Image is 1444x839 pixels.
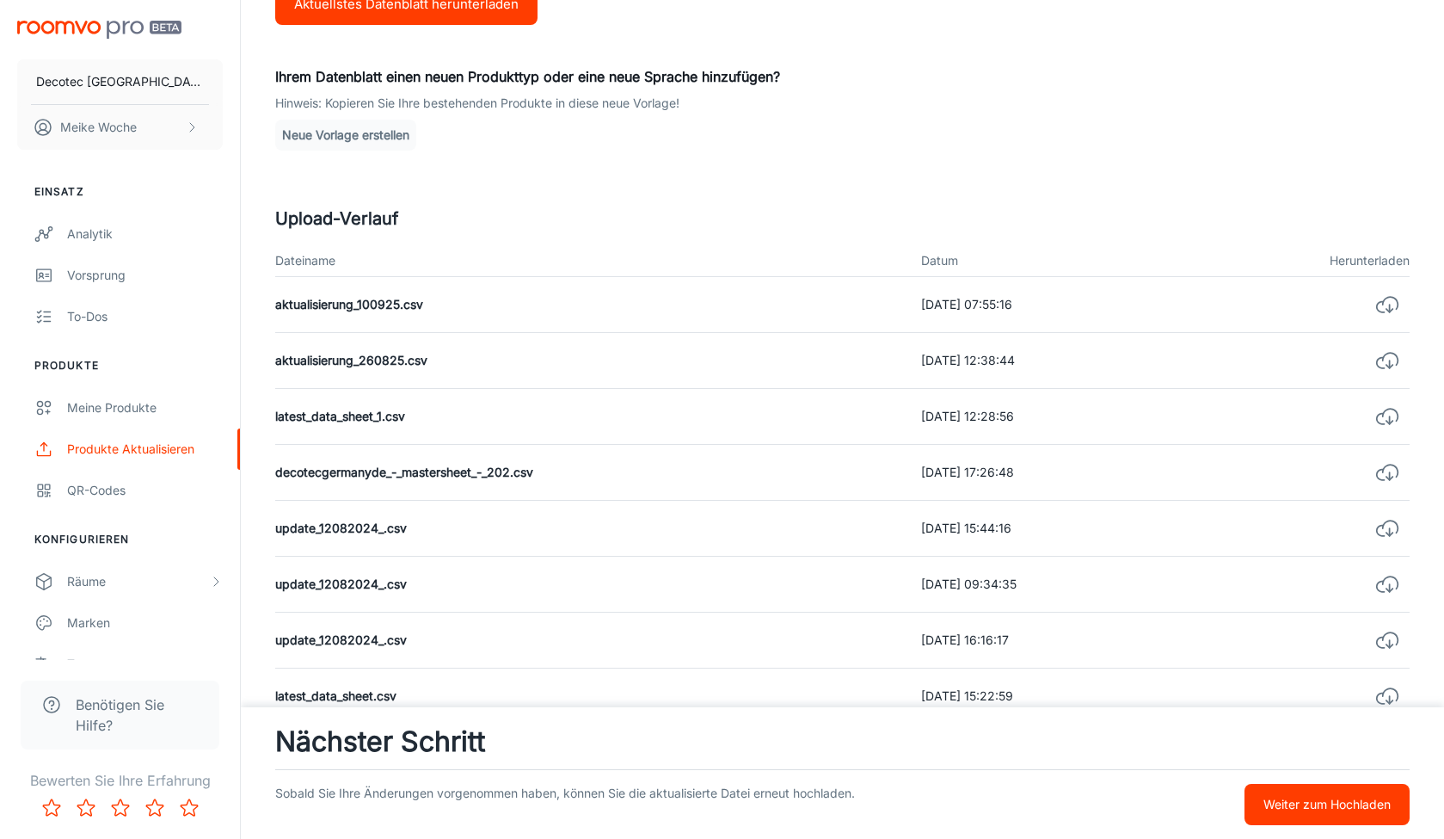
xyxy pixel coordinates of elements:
div: Analytik [67,225,223,244]
button: Weiter zum Hochladen [1244,784,1410,825]
div: Marken [67,614,223,632]
td: [DATE] 09:34:35 [907,557,1192,613]
button: Rate 2 star [69,791,103,825]
button: Decotec [GEOGRAPHIC_DATA] [17,59,223,104]
p: Sobald Sie Ihre Änderungen vorgenommen haben, können Sie die aktualisierte Datei erneut hochladen. [275,784,1012,825]
td: [DATE] 16:16:17 [907,613,1192,669]
td: [DATE] 15:22:59 [907,669,1192,725]
th: Herunterladen [1192,245,1410,277]
td: latest_data_sheet_1.csv [275,389,907,445]
h5: Upload-Verlauf [275,206,1410,231]
th: Datum [907,245,1192,277]
button: Rate 3 star [103,791,138,825]
div: To-dos [67,307,223,326]
p: Bewerten Sie Ihre Erfahrung [14,770,226,791]
div: Texte [67,655,223,674]
button: Rate 4 star [138,791,172,825]
div: Meine Produkte [67,398,223,417]
img: Roomvo PRO Beta [17,21,181,39]
td: update_12082024_.csv [275,557,907,613]
td: [DATE] 07:55:16 [907,277,1192,333]
p: Weiter zum Hochladen [1263,795,1391,814]
td: latest_data_sheet.csv [275,669,907,725]
td: aktualisierung_260825.csv [275,333,907,389]
p: Ihrem Datenblatt einen neuen Produkttyp oder eine neue Sprache hinzufügen? [275,66,1410,87]
td: [DATE] 17:26:48 [907,445,1192,501]
td: update_12082024_.csv [275,613,907,669]
p: Meike Woche [60,118,137,137]
p: Hinweis: Kopieren Sie Ihre bestehenden Produkte in diese neue Vorlage! [275,94,1410,113]
button: Meike Woche [17,105,223,150]
div: Räume [67,572,209,591]
button: Rate 5 star [172,791,206,825]
p: Decotec [GEOGRAPHIC_DATA] [36,72,204,91]
td: update_12082024_.csv [275,501,907,557]
td: [DATE] 12:28:56 [907,389,1192,445]
button: Rate 1 star [34,791,69,825]
div: QR-Codes [67,481,223,500]
th: Dateiname [275,245,907,277]
h3: Nächster Schritt [275,721,1410,762]
button: Neue Vorlage erstellen [275,120,416,151]
div: Produkte aktualisieren [67,440,223,459]
td: aktualisierung_100925.csv [275,277,907,333]
td: [DATE] 15:44:16 [907,501,1192,557]
td: decotecgermanyde_-_mastersheet_-_202.csv [275,445,907,501]
td: [DATE] 12:38:44 [907,333,1192,389]
span: Benötigen Sie Hilfe? [76,694,199,736]
div: Vorsprung [67,266,223,285]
